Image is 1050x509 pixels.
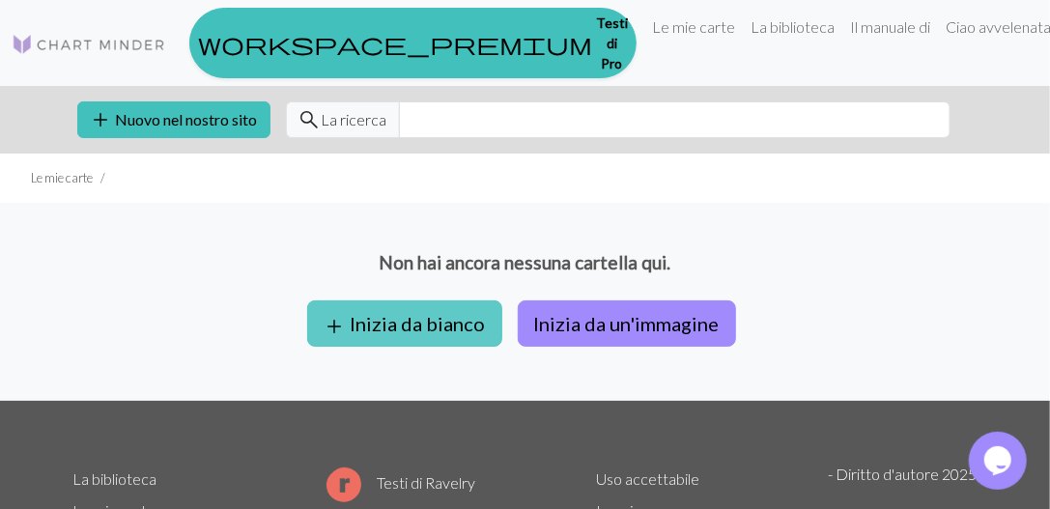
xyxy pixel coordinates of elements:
img: Il logo [12,33,166,56]
a: Testi di Pro [189,8,637,78]
button: Nuovo nel nostro sito [77,101,270,138]
a: Le mie carte [644,8,743,46]
a: Testi di Ravelry [326,473,475,492]
button: Inizia da un'immagine [518,300,736,347]
a: Uso accettabile [596,469,699,488]
span: workspace_premium [198,30,592,57]
span: search [298,106,322,133]
span: add [324,313,347,340]
a: La biblioteca [73,469,157,488]
span: add [90,106,113,133]
img: Il logo di Ravelry [326,467,361,502]
li: Le mie carte [31,169,93,187]
iframe: chat widget [969,432,1031,490]
a: La biblioteca [743,8,842,46]
a: Inizia da un'immagine [510,312,744,330]
button: Inizia da bianco [307,300,502,347]
a: Il manuale di [842,8,938,46]
span: La ricerca [322,108,387,131]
